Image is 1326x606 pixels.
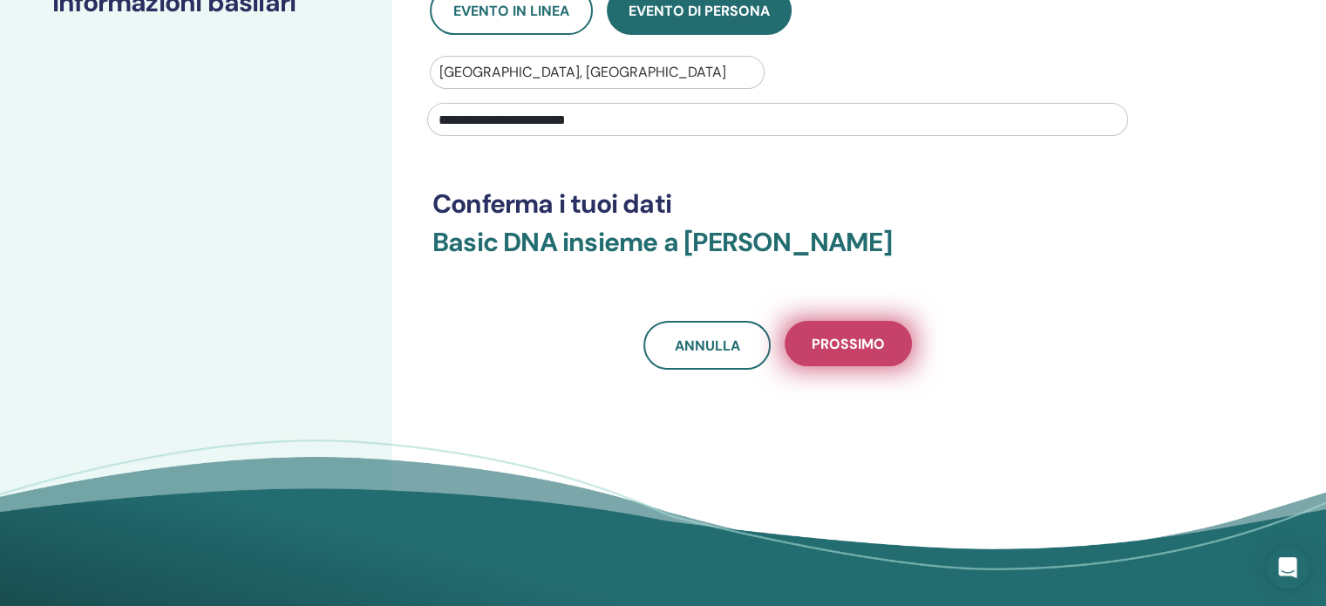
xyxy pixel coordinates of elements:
div: Open Intercom Messenger [1267,547,1309,589]
span: Annulla [675,337,740,355]
h3: Conferma i tuoi dati [432,188,1123,220]
span: Evento in linea [453,2,569,20]
span: Evento di persona [629,2,770,20]
a: Annulla [643,321,771,370]
span: Prossimo [812,335,885,353]
h3: Basic DNA insieme a [PERSON_NAME] [432,227,1123,279]
button: Prossimo [785,321,912,366]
